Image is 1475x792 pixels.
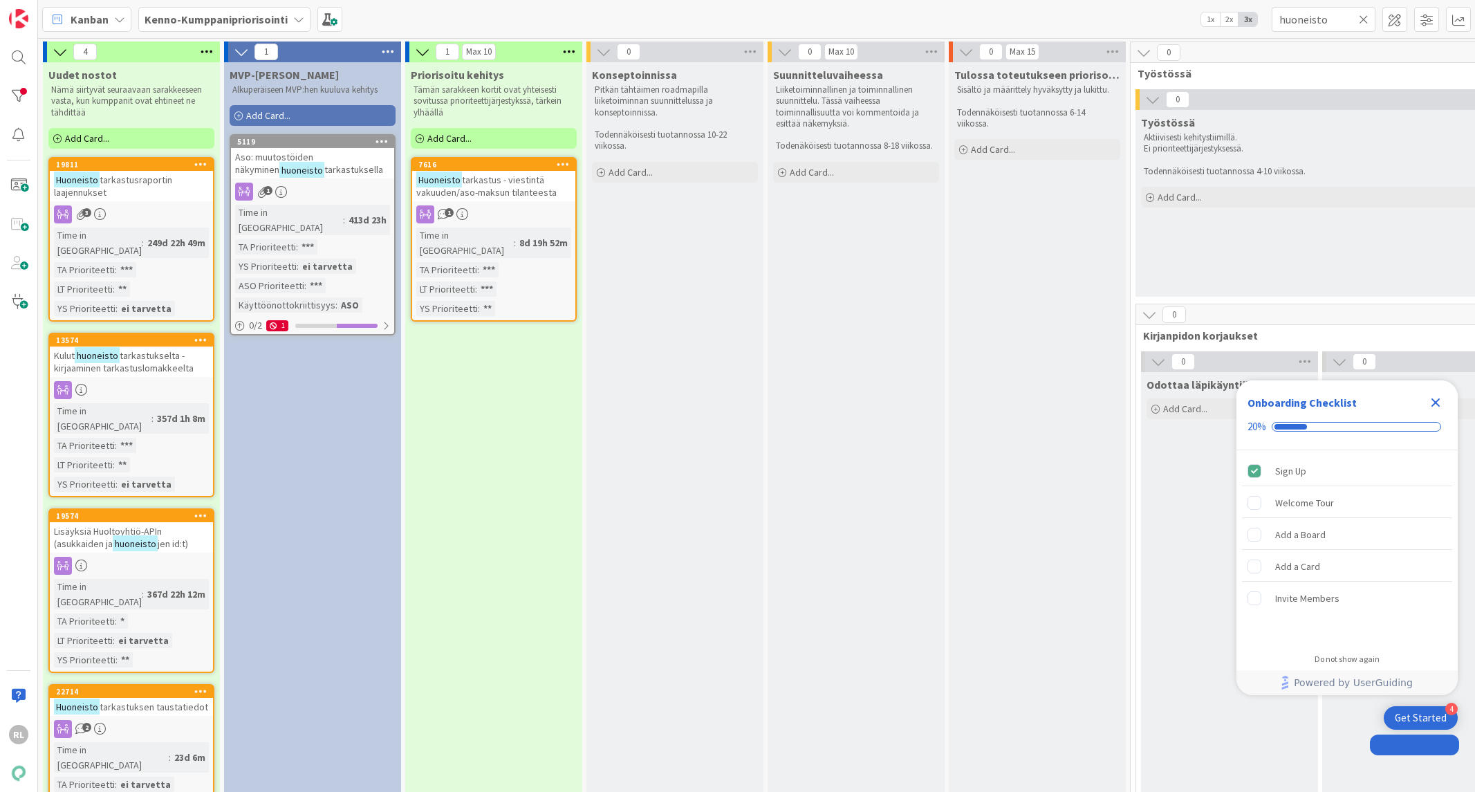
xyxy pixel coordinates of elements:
[230,134,396,335] a: 5119Aso: muutostöiden näkyminenhuoneistotarkastuksellaTime in [GEOGRAPHIC_DATA]:413d 23hTA Priori...
[113,282,115,297] span: :
[418,160,575,169] div: 7616
[65,132,109,145] span: Add Card...
[154,411,209,426] div: 357d 1h 8m
[337,297,362,313] div: ASO
[1328,378,1442,392] span: Odottaa kapasiteettia
[263,186,272,195] span: 1
[1239,12,1257,26] span: 3x
[115,633,172,648] div: ei tarvetta
[514,235,516,250] span: :
[1445,703,1458,715] div: 4
[412,158,575,171] div: 7616
[445,208,454,217] span: 1
[50,334,213,377] div: 13574Kuluthuoneistotarkastukselta - kirjaaminen tarkastuslomakkeelta
[957,107,1117,130] p: Todennäköisesti tuotannossa 6-14 viikossa.
[617,44,640,60] span: 0
[957,84,1117,95] p: Sisältö ja määrittely hyväksytty ja lukittu.
[71,11,109,28] span: Kanban
[113,633,115,648] span: :
[345,212,390,228] div: 413d 23h
[979,44,1003,60] span: 0
[249,318,262,333] span: 0 / 2
[235,278,304,293] div: ASO Prioriteetti
[115,438,117,453] span: :
[304,278,306,293] span: :
[773,68,883,82] span: Suunnitteluvaiheessa
[1236,380,1458,695] div: Checklist Container
[1275,463,1306,479] div: Sign Up
[9,764,28,783] img: avatar
[416,172,462,187] mark: Huoneisto
[1294,674,1413,691] span: Powered by UserGuiding
[144,235,209,250] div: 249d 22h 49m
[54,349,75,362] span: Kulut
[158,537,188,550] span: jen id:t)
[1242,551,1452,582] div: Add a Card is incomplete.
[297,259,299,274] span: :
[1242,583,1452,614] div: Invite Members is incomplete.
[113,457,115,472] span: :
[1247,421,1266,433] div: 20%
[1353,353,1376,370] span: 0
[324,163,383,176] span: tarkastuksella
[142,587,144,602] span: :
[117,777,174,792] div: ei tarvetta
[54,282,113,297] div: LT Prioriteetti
[1236,450,1458,645] div: Checklist items
[798,44,822,60] span: 0
[609,166,653,178] span: Add Card...
[235,259,297,274] div: YS Prioriteetti
[343,212,345,228] span: :
[82,208,91,217] span: 3
[113,535,158,551] mark: huoneisto
[50,158,213,171] div: 19811
[235,297,335,313] div: Käyttöönottokriittisyys
[50,685,213,698] div: 22714
[54,525,162,550] span: Lisäyksiä Huoltoyhtiö-APIn (asukkaiden ja
[1315,654,1380,665] div: Do not show again
[115,777,117,792] span: :
[1157,44,1180,61] span: 0
[56,160,213,169] div: 19811
[1243,670,1451,695] a: Powered by UserGuiding
[1395,711,1447,725] div: Get Started
[54,652,115,667] div: YS Prioriteetti
[231,136,394,178] div: 5119Aso: muutostöiden näkyminenhuoneistotarkastuksella
[151,411,154,426] span: :
[50,334,213,347] div: 13574
[54,349,194,374] span: tarkastukselta - kirjaaminen tarkastuslomakkeelta
[279,162,324,178] mark: huoneisto
[1242,519,1452,550] div: Add a Board is incomplete.
[790,166,834,178] span: Add Card...
[971,143,1015,156] span: Add Card...
[1247,394,1357,411] div: Onboarding Checklist
[145,12,288,26] b: Kenno-Kumppanipriorisointi
[954,68,1120,82] span: Tulossa toteutukseen priorisoituna
[412,158,575,201] div: 7616Huoneistotarkastus - viestintä vakuuden/aso-maksun tilanteesta
[237,137,394,147] div: 5119
[9,725,28,744] div: RL
[1275,526,1326,543] div: Add a Board
[50,510,213,522] div: 19574
[235,151,313,176] span: Aso: muutostöiden näkyminen
[516,235,571,250] div: 8d 19h 52m
[51,84,212,118] p: Nämä siirtyvät seuraavaan sarakkeeseen vasta, kun kumppanit ovat ehtineet ne tähdittää
[246,109,290,122] span: Add Card...
[9,9,28,28] img: Visit kanbanzone.com
[1242,488,1452,518] div: Welcome Tour is incomplete.
[231,317,394,334] div: 0/21
[296,239,298,255] span: :
[1141,116,1195,129] span: Työstössä
[54,438,115,453] div: TA Prioriteetti
[1158,191,1202,203] span: Add Card...
[1010,48,1035,55] div: Max 15
[411,68,504,82] span: Priorisoitu kehitys
[235,205,343,235] div: Time in [GEOGRAPHIC_DATA]
[230,68,339,82] span: MVP-Kehitys
[475,282,477,297] span: :
[48,508,214,673] a: 19574Lisäyksiä Huoltoyhtiö-APIn (asukkaiden jahuoneistojen id:t)Time in [GEOGRAPHIC_DATA]:367d 22...
[411,157,577,322] a: 7616Huoneistotarkastus - viestintä vakuuden/aso-maksun tilanteestaTime in [GEOGRAPHIC_DATA]:8d 19...
[54,301,115,316] div: YS Prioriteetti
[54,579,142,609] div: Time in [GEOGRAPHIC_DATA]
[1147,378,1248,392] span: Odottaa läpikäyntiä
